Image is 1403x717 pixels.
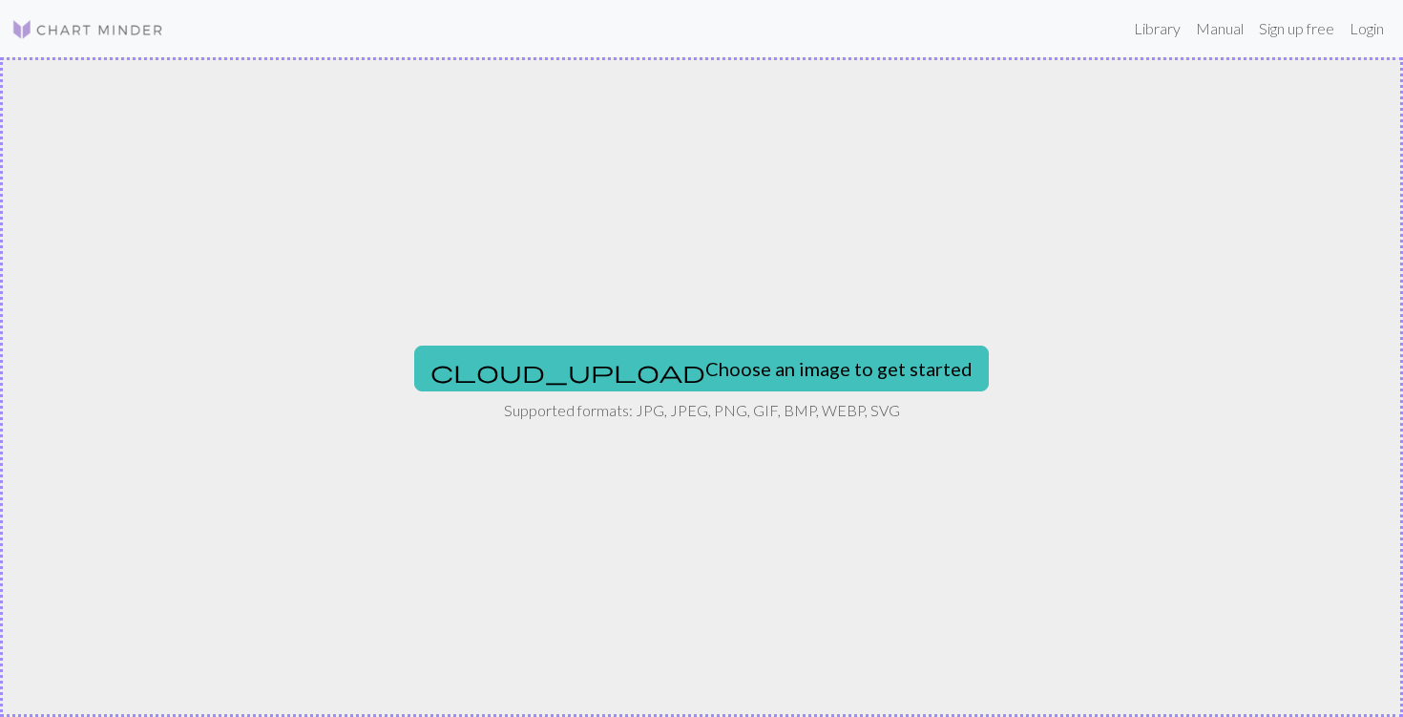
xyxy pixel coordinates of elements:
[504,399,900,422] p: Supported formats: JPG, JPEG, PNG, GIF, BMP, WEBP, SVG
[1126,10,1188,48] a: Library
[1188,10,1251,48] a: Manual
[430,358,705,385] span: cloud_upload
[1342,10,1392,48] a: Login
[11,18,164,41] img: Logo
[1251,10,1342,48] a: Sign up free
[414,346,989,391] button: Choose an image to get started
